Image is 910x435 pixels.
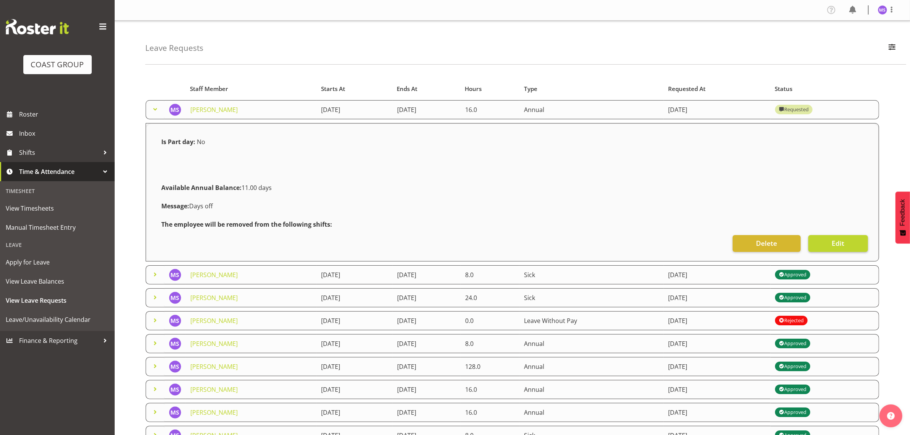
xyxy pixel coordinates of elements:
[664,357,771,376] td: [DATE]
[664,380,771,399] td: [DATE]
[317,357,393,376] td: [DATE]
[169,383,181,396] img: maria-scarabino1133.jpg
[779,316,804,325] div: Rejected
[190,106,238,114] a: [PERSON_NAME]
[779,293,806,302] div: Approved
[161,202,189,210] strong: Message:
[169,104,181,116] img: maria-scarabino1133.jpg
[779,385,806,394] div: Approved
[519,311,663,330] td: Leave Without Pay
[878,5,887,15] img: maria-scarabino1133.jpg
[6,295,109,306] span: View Leave Requests
[19,147,99,158] span: Shifts
[2,253,113,272] a: Apply for Leave
[19,335,99,346] span: Finance & Reporting
[465,84,482,93] span: Hours
[519,357,663,376] td: Annual
[2,291,113,310] a: View Leave Requests
[664,100,771,119] td: [DATE]
[884,40,900,57] button: Filter Employees
[317,265,393,284] td: [DATE]
[779,408,806,417] div: Approved
[461,100,520,119] td: 16.0
[779,270,806,279] div: Approved
[169,406,181,419] img: maria-scarabino1133.jpg
[397,84,417,93] span: Ends At
[157,179,868,197] div: 11.00 days
[899,199,906,226] span: Feedback
[887,412,895,420] img: help-xxl-2.png
[6,222,109,233] span: Manual Timesheet Entry
[2,272,113,291] a: View Leave Balances
[461,357,520,376] td: 128.0
[6,314,109,325] span: Leave/Unavailability Calendar
[190,408,238,417] a: [PERSON_NAME]
[161,183,242,192] strong: Available Annual Balance:
[519,100,663,119] td: Annual
[2,237,113,253] div: Leave
[775,84,793,93] span: Status
[393,100,461,119] td: [DATE]
[190,385,238,394] a: [PERSON_NAME]
[779,105,809,114] div: Requested
[393,288,461,307] td: [DATE]
[664,334,771,353] td: [DATE]
[519,288,663,307] td: Sick
[393,334,461,353] td: [DATE]
[190,317,238,325] a: [PERSON_NAME]
[197,138,205,146] span: No
[157,197,868,215] div: Days off
[161,220,332,229] strong: The employee will be removed from the following shifts:
[393,265,461,284] td: [DATE]
[664,265,771,284] td: [DATE]
[393,311,461,330] td: [DATE]
[169,360,181,373] img: maria-scarabino1133.jpg
[779,339,806,348] div: Approved
[393,380,461,399] td: [DATE]
[321,84,345,93] span: Starts At
[161,138,195,146] strong: Is Part day:
[6,256,109,268] span: Apply for Leave
[2,310,113,329] a: Leave/Unavailability Calendar
[190,294,238,302] a: [PERSON_NAME]
[19,166,99,177] span: Time & Attendance
[190,339,238,348] a: [PERSON_NAME]
[895,192,910,243] button: Feedback - Show survey
[145,44,203,52] h4: Leave Requests
[317,100,393,119] td: [DATE]
[519,380,663,399] td: Annual
[756,238,777,248] span: Delete
[668,84,706,93] span: Requested At
[2,183,113,199] div: Timesheet
[461,311,520,330] td: 0.0
[519,403,663,422] td: Annual
[317,403,393,422] td: [DATE]
[169,315,181,327] img: maria-scarabino1133.jpg
[2,218,113,237] a: Manual Timesheet Entry
[6,19,69,34] img: Rosterit website logo
[317,288,393,307] td: [DATE]
[317,380,393,399] td: [DATE]
[190,362,238,371] a: [PERSON_NAME]
[664,288,771,307] td: [DATE]
[317,334,393,353] td: [DATE]
[19,109,111,120] span: Roster
[664,311,771,330] td: [DATE]
[524,84,537,93] span: Type
[808,235,868,252] button: Edit
[393,403,461,422] td: [DATE]
[31,59,84,70] div: COAST GROUP
[19,128,111,139] span: Inbox
[519,265,663,284] td: Sick
[461,288,520,307] td: 24.0
[461,265,520,284] td: 8.0
[6,276,109,287] span: View Leave Balances
[832,238,844,248] span: Edit
[461,334,520,353] td: 8.0
[733,235,801,252] button: Delete
[169,338,181,350] img: maria-scarabino1133.jpg
[461,403,520,422] td: 16.0
[393,357,461,376] td: [DATE]
[779,362,806,371] div: Approved
[664,403,771,422] td: [DATE]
